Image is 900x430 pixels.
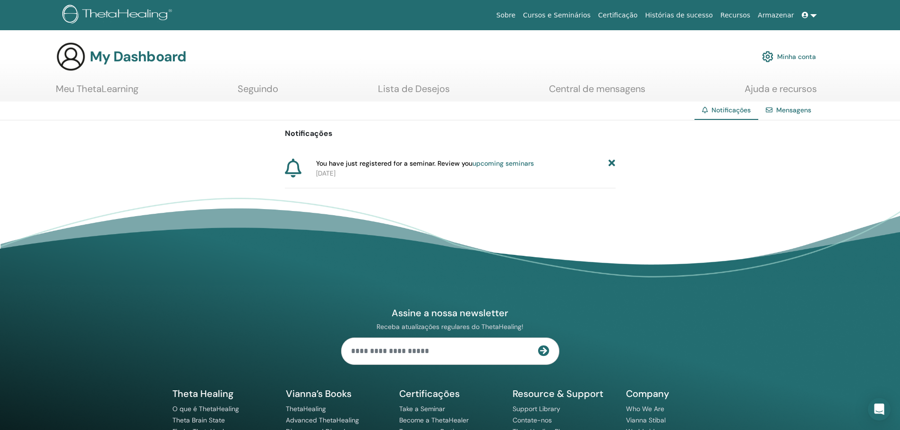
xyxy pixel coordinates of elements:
[285,128,616,139] p: Notificações
[776,106,811,114] a: Mensagens
[172,416,225,424] a: Theta Brain State
[594,7,641,24] a: Certificação
[378,83,450,101] a: Lista de Desejos
[472,159,534,168] a: upcoming seminars
[341,307,559,319] h4: Assine a nossa newsletter
[493,7,519,24] a: Sobre
[513,405,560,413] a: Support Library
[626,388,728,400] h5: Company
[399,405,445,413] a: Take a Seminar
[745,83,817,101] a: Ajuda e recursos
[62,5,175,26] img: logo.png
[762,49,773,65] img: cog.svg
[717,7,754,24] a: Recursos
[56,83,138,101] a: Meu ThetaLearning
[519,7,594,24] a: Cursos e Seminários
[286,416,359,424] a: Advanced ThetaHealing
[642,7,717,24] a: Histórias de sucesso
[90,48,186,65] h3: My Dashboard
[762,46,816,67] a: Minha conta
[513,388,615,400] h5: Resource & Support
[868,398,891,421] div: Open Intercom Messenger
[513,416,552,424] a: Contate-nos
[626,405,664,413] a: Who We Are
[56,42,86,72] img: generic-user-icon.jpg
[286,388,388,400] h5: Vianna’s Books
[286,405,326,413] a: ThetaHealing
[549,83,645,101] a: Central de mensagens
[711,106,751,114] span: Notificações
[316,159,534,169] span: You have just registered for a seminar. Review you
[626,416,666,424] a: Vianna Stibal
[341,322,559,331] p: Receba atualizações regulares do ThetaHealing!
[238,83,278,101] a: Seguindo
[399,388,501,400] h5: Certificações
[754,7,797,24] a: Armazenar
[172,405,239,413] a: O que é ThetaHealing
[316,169,616,178] p: [DATE]
[399,416,469,424] a: Become a ThetaHealer
[172,388,274,400] h5: Theta Healing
